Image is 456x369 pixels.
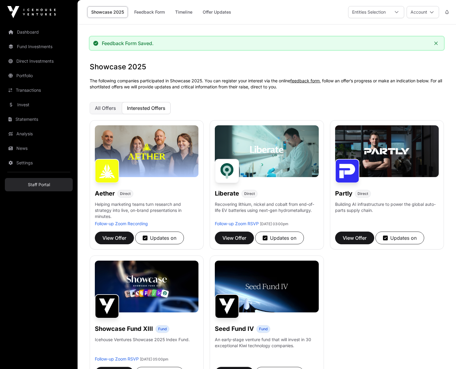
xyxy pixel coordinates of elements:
img: Partly-Banner.jpg [335,125,439,177]
a: Fund Investments [5,40,73,53]
img: Icehouse Ventures Logo [7,6,56,18]
p: Helping marketing teams turn research and strategy into live, on-brand presentations in minutes. [95,201,198,221]
a: Statements [5,113,73,126]
a: Settings [5,156,73,170]
button: All Offers [90,102,121,114]
img: Liberate-Banner.jpg [215,125,318,177]
a: Transactions [5,84,73,97]
div: Feedback Form Saved. [102,40,154,46]
h1: Seed Fund IV [215,325,254,333]
p: Icehouse Ventures Showcase 2025 Index Fund. [95,337,190,343]
a: Showcase 2025 [87,6,128,18]
span: Direct [244,191,255,196]
button: Close [432,39,440,48]
a: feedback form [290,78,320,83]
span: Direct [358,191,368,196]
h1: Showcase 2025 [90,62,444,72]
span: View Offer [343,234,367,242]
img: Partly [335,159,359,183]
span: View Offer [222,234,246,242]
button: Updates on [255,232,304,244]
a: Follow-up Zoom Recording [95,221,148,226]
button: Updates on [375,232,424,244]
a: Timeline [171,6,196,18]
div: Updates on [263,234,296,242]
a: Staff Portal [5,178,73,191]
img: Aether [95,159,119,183]
h1: Partly [335,189,352,198]
div: Updates on [383,234,417,242]
a: Offer Updates [199,6,235,18]
img: Seed Fund IV [215,294,239,318]
p: Recovering lithium, nickel and cobalt from end-of-life EV batteries using next-gen hydrometallurgy. [215,201,318,221]
span: [DATE] 03:00pm [260,222,288,226]
button: View Offer [95,232,134,244]
a: Feedback Form [130,6,169,18]
a: Analysis [5,127,73,140]
a: Dashboard [5,25,73,39]
img: Showcase Fund XIII [95,294,119,318]
h1: Liberate [215,189,239,198]
p: An early-stage venture fund that will invest in 30 exceptional Kiwi technology companies. [215,337,318,349]
iframe: Chat Widget [426,340,456,369]
a: News [5,142,73,155]
span: View Offer [102,234,126,242]
img: Liberate [215,159,239,183]
span: Direct [120,191,131,196]
span: Fund [259,327,268,331]
div: Entities Selection [348,6,389,18]
a: Direct Investments [5,54,73,68]
span: Fund [158,327,167,331]
button: View Offer [215,232,254,244]
h1: Showcase Fund XIII [95,325,153,333]
button: Interested Offers [122,102,171,114]
a: Portfolio [5,69,73,82]
span: [DATE] 05:00pm [140,357,168,361]
button: Updates on [135,232,184,244]
a: Follow-up Zoom RSVP [215,221,259,226]
div: Updates on [143,234,176,242]
p: Building AI infrastructure to power the global auto-parts supply chain. [335,201,439,221]
img: Showcase-Fund-Banner-1.jpg [95,261,198,312]
p: The following companies participated in Showcase 2025. You can register your interest via the onl... [90,78,444,90]
a: Follow-up Zoom RSVP [95,356,139,361]
span: Interested Offers [127,105,165,111]
h1: Aether [95,189,115,198]
span: All Offers [95,105,116,111]
a: Invest [5,98,73,111]
img: Aether-Banner.jpg [95,125,198,177]
img: Seed-Fund-4_Banner.jpg [215,261,318,312]
button: Account [407,6,439,18]
button: View Offer [335,232,374,244]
